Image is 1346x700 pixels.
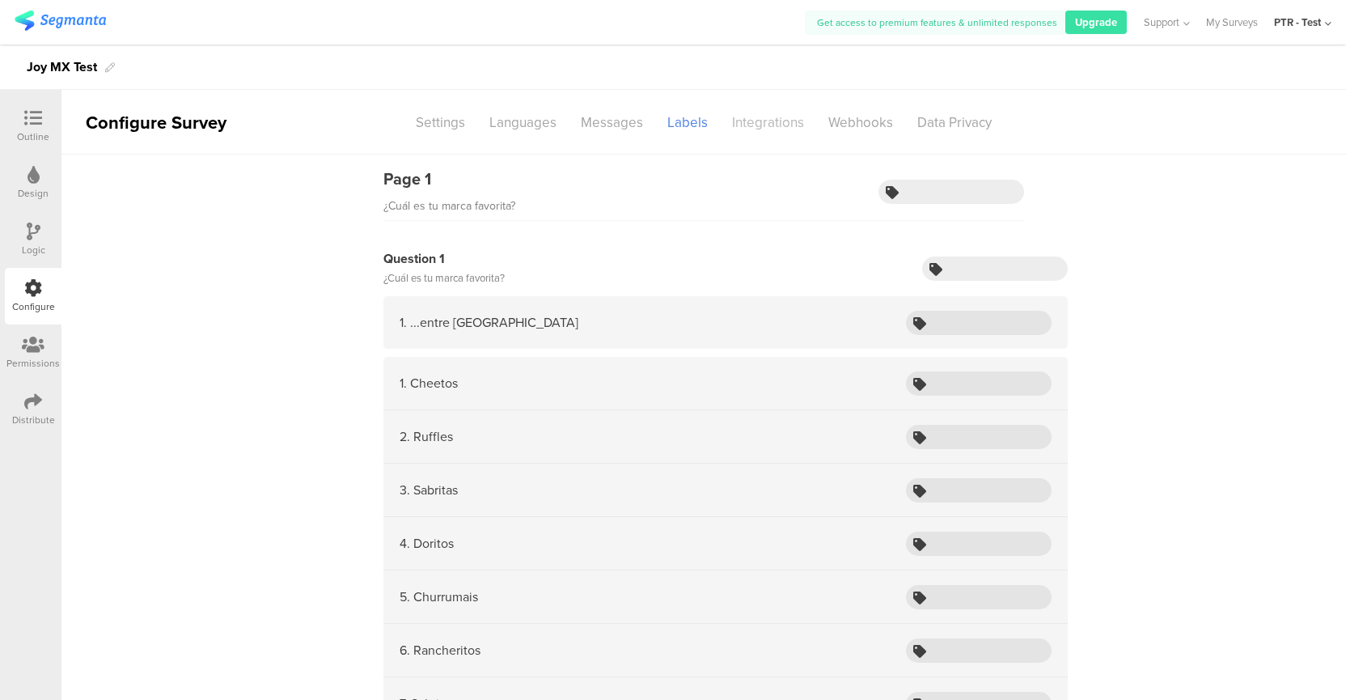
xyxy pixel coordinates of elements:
div: 1. ...entre [GEOGRAPHIC_DATA] [400,313,578,332]
div: ¿Cuál es tu marca favorita? [383,197,515,216]
div: Logic [22,243,45,257]
div: 1. Cheetos [400,374,458,392]
div: 2. Ruffles [400,427,453,446]
div: Question 1 [383,249,505,269]
div: 6. Rancheritos [400,641,480,660]
div: Design [18,186,49,201]
div: Distribute [12,413,55,427]
div: Labels [655,108,720,137]
div: Settings [404,108,477,137]
span: Get access to premium features & unlimited responses [817,15,1057,30]
div: 5. Churrumais [400,588,478,606]
span: Support [1144,15,1179,30]
div: 4. Doritos [400,534,454,553]
div: Outline [17,129,49,144]
div: Configure Survey [61,109,248,136]
div: 3. Sabritas [400,481,458,499]
div: Webhooks [816,108,905,137]
div: Languages [477,108,569,137]
div: Data Privacy [905,108,1004,137]
div: Joy MX Test [27,54,97,80]
div: ¿Cuál es tu marca favorita? [383,269,505,288]
div: Configure [12,299,55,314]
div: PTR - Test [1274,15,1321,30]
div: Messages [569,108,655,137]
div: Integrations [720,108,816,137]
div: Page 1 [383,167,515,191]
div: Permissions [6,356,60,371]
img: segmanta logo [15,11,106,31]
span: Upgrade [1075,15,1117,30]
